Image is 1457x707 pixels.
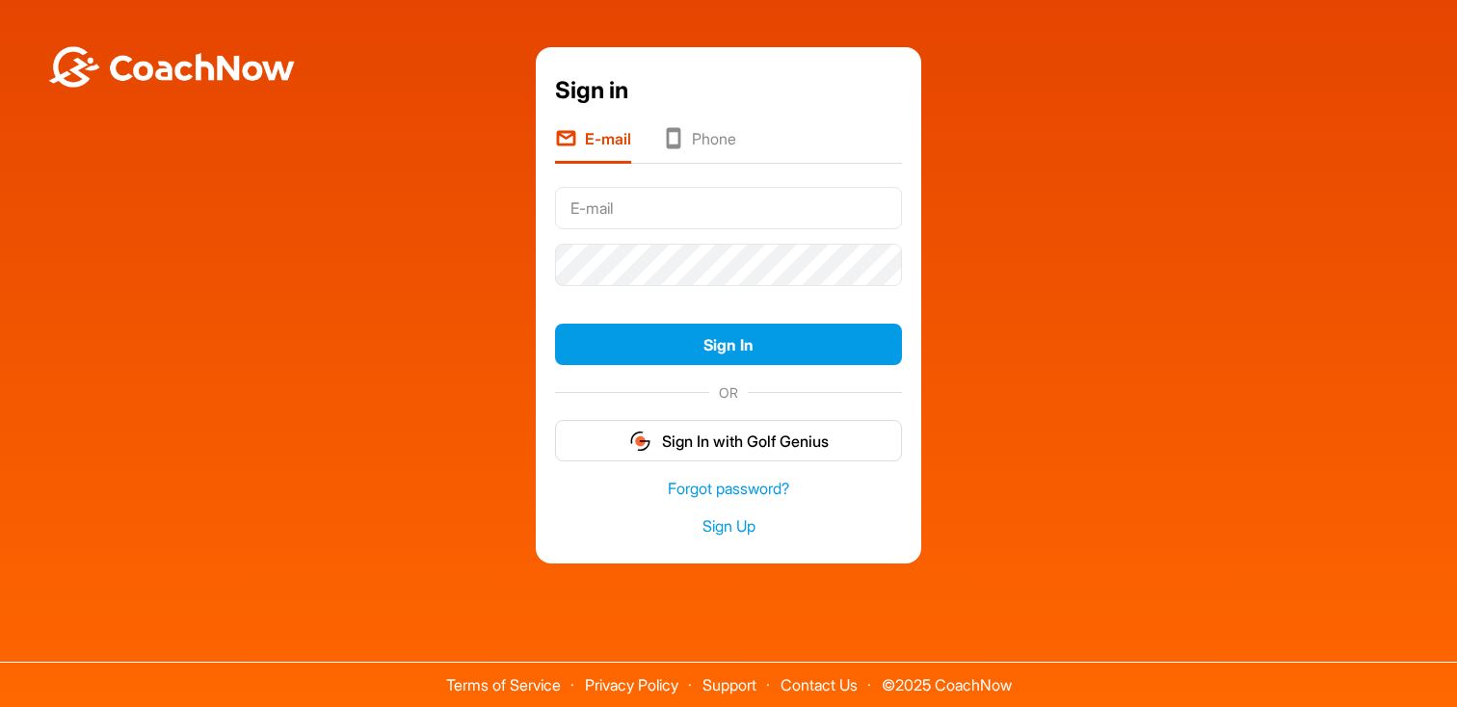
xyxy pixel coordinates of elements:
[555,324,902,365] button: Sign In
[702,675,756,694] a: Support
[781,675,858,694] a: Contact Us
[555,478,902,500] a: Forgot password?
[555,515,902,537] a: Sign Up
[628,430,652,453] img: gg_logo
[555,420,902,461] button: Sign In with Golf Genius
[555,73,902,108] div: Sign in
[555,127,631,164] li: E-mail
[46,46,297,88] img: BwLJSsUCoWCh5upNqxVrqldRgqLPVwmV24tXu5FoVAoFEpwwqQ3VIfuoInZCoVCoTD4vwADAC3ZFMkVEQFDAAAAAElFTkSuQmCC
[662,127,736,164] li: Phone
[555,187,902,229] input: E-mail
[446,675,561,694] a: Terms of Service
[709,382,748,403] span: OR
[585,675,678,694] a: Privacy Policy
[872,663,1021,693] span: © 2025 CoachNow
